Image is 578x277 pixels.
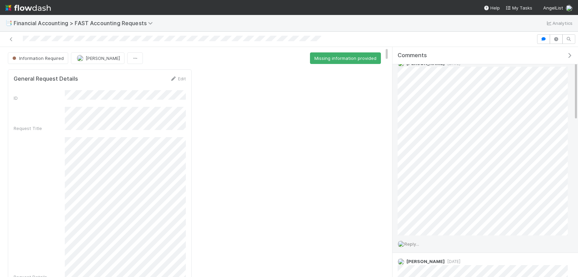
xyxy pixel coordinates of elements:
[11,55,64,61] span: Information Required
[484,4,500,11] div: Help
[8,52,68,64] button: Information Required
[445,259,460,264] span: [DATE]
[398,52,427,59] span: Comments
[14,95,65,101] div: ID
[14,20,156,27] span: Financial Accounting > FAST Accounting Requests
[14,125,65,132] div: Request Title
[445,61,460,66] span: [DATE]
[170,76,186,81] a: Edit
[5,2,51,14] img: logo-inverted-e16ddd16eac7371096b0.svg
[398,241,404,247] img: avatar_784ea27d-2d59-4749-b480-57d513651deb.png
[404,241,419,247] span: Reply...
[505,5,532,11] span: My Tasks
[406,259,445,264] span: [PERSON_NAME]
[14,76,78,82] h5: General Request Details
[543,5,563,11] span: AngelList
[310,52,381,64] button: Missing information provided
[77,55,84,62] img: avatar_e5ec2f5b-afc7-4357-8cf1-2139873d70b1.png
[406,61,445,66] span: [PERSON_NAME]
[398,258,404,265] img: avatar_e5ec2f5b-afc7-4357-8cf1-2139873d70b1.png
[71,52,124,64] button: [PERSON_NAME]
[86,55,120,61] span: [PERSON_NAME]
[5,20,12,26] span: 📑
[505,4,532,11] a: My Tasks
[546,19,573,27] a: Analytics
[566,5,573,12] img: avatar_784ea27d-2d59-4749-b480-57d513651deb.png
